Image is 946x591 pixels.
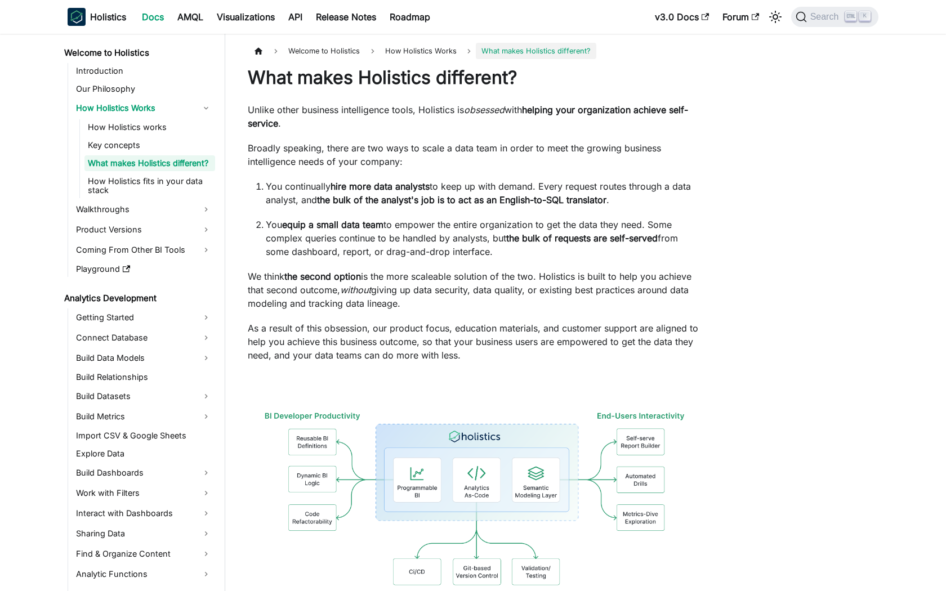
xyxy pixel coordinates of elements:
[73,241,215,259] a: Coming From Other BI Tools
[73,329,215,347] a: Connect Database
[331,181,430,192] strong: hire more data analysts
[73,387,215,405] a: Build Datasets
[248,270,701,310] p: We think is the more scaleable solution of the two. Holistics is built to help you achieve that s...
[73,525,215,543] a: Sharing Data
[73,99,215,117] a: How Holistics Works
[648,8,716,26] a: v3.0 Docs
[282,219,383,230] strong: equip a small data team
[68,8,126,26] a: HolisticsHolistics
[73,308,215,326] a: Getting Started
[476,43,596,59] span: What makes Holistics different?
[266,218,701,258] p: You to empower the entire organization to get the data they need. Some complex queries continue t...
[73,565,215,583] a: Analytic Functions
[266,180,701,207] p: You continually to keep up with demand. Every request routes through a data analyst, and .
[248,321,701,362] p: As a result of this obsession, our product focus, education materials, and customer support are a...
[766,8,784,26] button: Switch between dark and light mode (currently light mode)
[248,43,269,59] a: Home page
[61,290,215,306] a: Analytics Development
[248,141,701,168] p: Broadly speaking, there are two ways to scale a data team in order to meet the growing business i...
[248,43,701,59] nav: Breadcrumbs
[506,232,658,244] strong: the bulk of requests are self-served
[380,43,462,59] span: How Holistics Works
[73,464,215,482] a: Build Dashboards
[135,8,171,26] a: Docs
[383,8,437,26] a: Roadmap
[73,504,215,522] a: Interact with Dashboards
[171,8,210,26] a: AMQL
[90,10,126,24] b: Holistics
[73,221,215,239] a: Product Versions
[84,155,215,171] a: What makes Holistics different?
[317,194,606,205] strong: the bulk of the analyst's job is to act as an English-to-SQL translator
[791,7,878,27] button: Search (Ctrl+K)
[73,200,215,218] a: Walkthroughs
[309,8,383,26] a: Release Notes
[282,8,309,26] a: API
[73,428,215,444] a: Import CSV & Google Sheets
[73,446,215,462] a: Explore Data
[248,103,701,130] p: Unlike other business intelligence tools, Holistics is with .
[464,104,505,115] em: obsessed
[73,261,215,277] a: Playground
[73,484,215,502] a: Work with Filters
[73,63,215,79] a: Introduction
[73,81,215,97] a: Our Philosophy
[84,173,215,198] a: How Holistics fits in your data stack
[68,8,86,26] img: Holistics
[56,34,225,591] nav: Docs sidebar
[73,369,215,385] a: Build Relationships
[84,119,215,135] a: How Holistics works
[340,284,371,295] em: without
[284,271,361,282] strong: the second option
[210,8,282,26] a: Visualizations
[84,137,215,153] a: Key concepts
[73,349,215,367] a: Build Data Models
[859,11,871,21] kbd: K
[61,45,215,61] a: Welcome to Holistics
[73,545,215,563] a: Find & Organize Content
[248,66,701,89] h1: What makes Holistics different?
[73,408,215,426] a: Build Metrics
[807,12,846,22] span: Search
[283,43,365,59] span: Welcome to Holistics
[716,8,766,26] a: Forum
